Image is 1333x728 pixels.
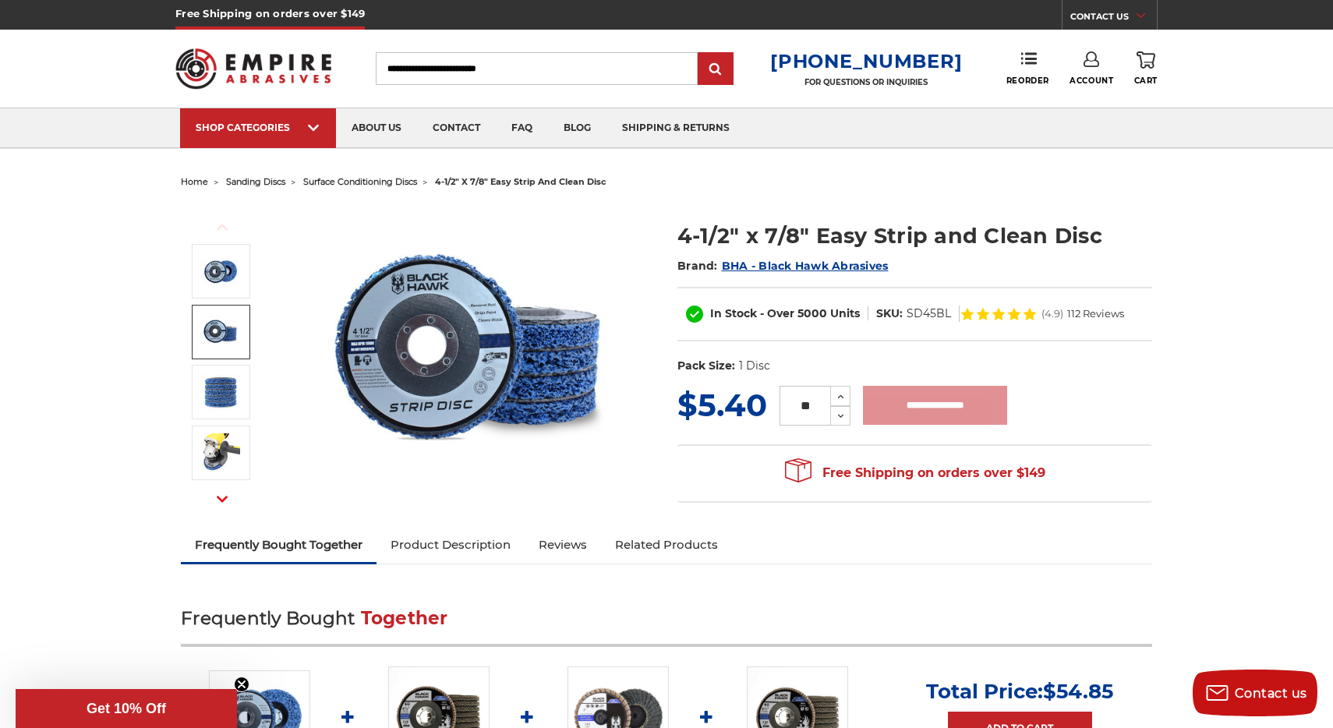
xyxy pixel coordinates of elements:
p: Total Price: [926,679,1113,704]
a: contact [417,108,496,148]
span: Free Shipping on orders over $149 [785,458,1045,489]
dd: 1 Disc [739,358,770,374]
img: 4-1/2" x 7/8" Easy Strip and Clean Disc [201,374,240,411]
button: Close teaser [234,677,249,692]
button: Contact us [1193,670,1317,716]
span: Together [361,607,448,629]
div: SHOP CATEGORIES [196,122,320,133]
a: home [181,176,208,187]
img: 4-1/2" x 7/8" Easy Strip and Clean Disc [201,253,240,290]
a: shipping & returns [606,108,745,148]
a: Reorder [1006,51,1049,85]
span: $54.85 [1043,679,1113,704]
a: Frequently Bought Together [181,528,377,562]
dt: Pack Size: [677,358,735,374]
span: Units [830,306,860,320]
p: FOR QUESTIONS OR INQUIRIES [770,77,962,87]
div: Get 10% OffClose teaser [16,689,237,728]
a: blog [548,108,606,148]
dd: SD45BL [907,306,951,322]
a: BHA - Black Hawk Abrasives [722,259,889,273]
a: about us [336,108,417,148]
img: 4-1/2" x 7/8" Easy Strip and Clean Disc [201,433,240,472]
span: $5.40 [677,386,767,424]
a: Related Products [601,528,732,562]
button: Previous [203,210,241,244]
span: Get 10% Off [87,701,166,716]
span: Reorder [1006,76,1049,86]
a: surface conditioning discs [303,176,417,187]
input: Submit [700,54,731,85]
span: 112 Reviews [1067,309,1124,319]
span: - Over [760,306,794,320]
h1: 4-1/2" x 7/8" Easy Strip and Clean Disc [677,221,1152,251]
span: Cart [1134,76,1158,86]
a: Product Description [377,528,525,562]
a: [PHONE_NUMBER] [770,50,962,72]
a: sanding discs [226,176,285,187]
button: Next [203,482,241,516]
dt: SKU: [876,306,903,322]
span: Account [1070,76,1113,86]
span: 4-1/2" x 7/8" easy strip and clean disc [435,176,606,187]
span: 5000 [797,306,827,320]
img: 4-1/2" x 7/8" Easy Strip and Clean Disc [315,204,627,495]
a: Reviews [525,528,601,562]
span: In Stock [710,306,757,320]
a: Cart [1134,51,1158,86]
span: Brand: [677,259,718,273]
a: faq [496,108,548,148]
a: CONTACT US [1070,8,1157,30]
span: Frequently Bought [181,607,355,629]
span: (4.9) [1041,309,1063,319]
img: Empire Abrasives [175,38,331,99]
img: 4-1/2" x 7/8" Easy Strip and Clean Disc [201,313,240,350]
span: Contact us [1235,686,1307,701]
